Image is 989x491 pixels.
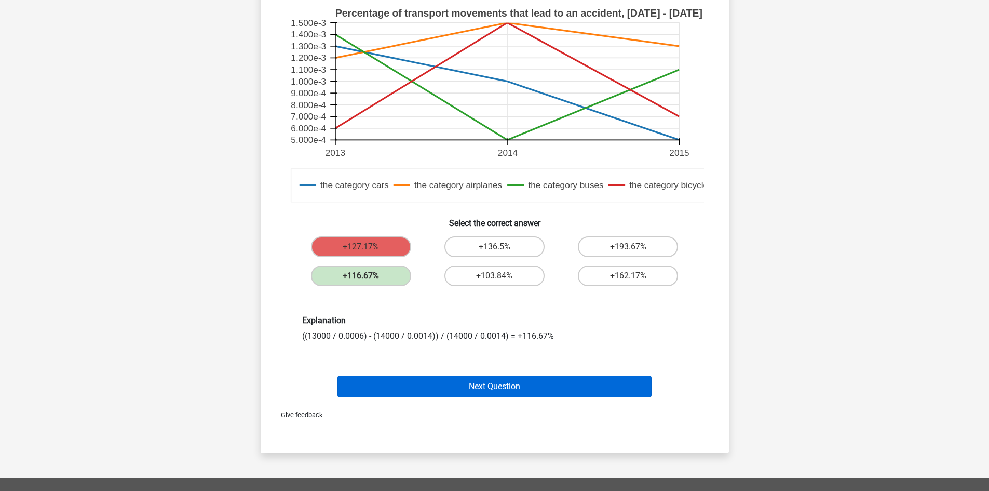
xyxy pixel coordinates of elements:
label: +116.67% [311,266,411,286]
text: the category airplanes [414,180,502,191]
text: 2013 [325,148,345,158]
text: 6.000e-4 [291,123,326,134]
h6: Explanation [302,315,687,325]
div: ((13000 / 0.0006) - (14000 / 0.0014)) / (14000 / 0.0014) = +116.67% [294,315,695,342]
text: 8.000e-4 [291,100,326,110]
text: 5.000e-4 [291,135,326,145]
text: 1.200e-3 [291,53,326,63]
text: the category buses [528,180,603,191]
label: +193.67% [578,236,678,257]
text: the category cars [320,180,389,191]
text: 1.500e-3 [291,18,326,28]
label: +127.17% [311,236,411,257]
text: 1.300e-3 [291,41,326,51]
label: +103.84% [444,266,545,286]
text: Percentage of transport movements that lead to an accident, [DATE] - [DATE] [335,7,702,19]
text: the category bicycles [629,180,713,191]
text: 1.100e-3 [291,64,326,75]
text: 7.000e-4 [291,111,326,122]
text: 1.000e-3 [291,76,326,87]
h6: Select the correct answer [277,210,712,228]
label: +162.17% [578,266,678,286]
text: 2015 [669,148,689,158]
label: +136.5% [444,236,545,257]
text: 2014 [497,148,518,158]
span: Give feedback [273,411,322,419]
text: 1.400e-3 [291,29,326,39]
button: Next Question [337,376,652,397]
text: 9.000e-4 [291,88,326,98]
